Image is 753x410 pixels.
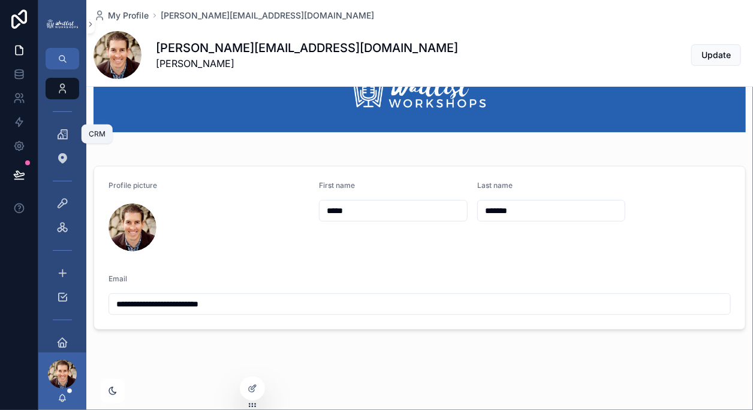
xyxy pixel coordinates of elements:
span: Profile picture [109,181,157,190]
div: CRM [89,129,106,139]
button: Update [691,44,741,66]
img: 16182-ww-logo-wide-banner.png [94,47,746,132]
img: App logo [46,19,79,30]
div: scrollable content [38,69,86,353]
span: Last name [477,181,513,190]
a: [PERSON_NAME][EMAIL_ADDRESS][DOMAIN_NAME] [161,10,374,22]
span: Update [701,49,731,61]
span: [PERSON_NAME] [156,56,458,71]
span: First name [319,181,355,190]
span: Email [109,274,127,283]
a: My Profile [94,10,149,22]
h1: [PERSON_NAME][EMAIL_ADDRESS][DOMAIN_NAME] [156,40,458,56]
span: My Profile [108,10,149,22]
